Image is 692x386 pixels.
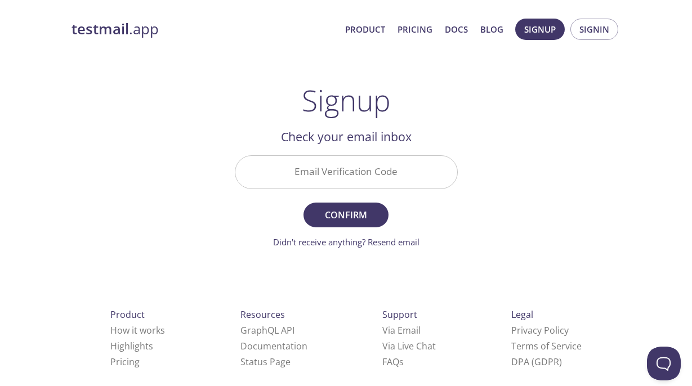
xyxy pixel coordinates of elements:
[235,127,458,146] h2: Check your email inbox
[511,324,569,336] a: Privacy Policy
[579,22,609,37] span: Signin
[316,207,376,223] span: Confirm
[72,20,336,39] a: testmail.app
[382,324,421,336] a: Via Email
[480,22,503,37] a: Blog
[399,356,404,368] span: s
[382,356,404,368] a: FAQ
[303,203,388,227] button: Confirm
[445,22,468,37] a: Docs
[524,22,556,37] span: Signup
[273,236,419,248] a: Didn't receive anything? Resend email
[382,308,417,321] span: Support
[345,22,385,37] a: Product
[110,356,140,368] a: Pricing
[382,340,436,352] a: Via Live Chat
[302,83,391,117] h1: Signup
[240,340,307,352] a: Documentation
[647,347,681,380] iframe: Help Scout Beacon - Open
[511,340,582,352] a: Terms of Service
[240,356,291,368] a: Status Page
[110,324,165,336] a: How it works
[110,308,145,321] span: Product
[72,19,129,39] strong: testmail
[511,308,533,321] span: Legal
[515,19,565,40] button: Signup
[398,22,432,37] a: Pricing
[511,356,562,368] a: DPA (GDPR)
[110,340,153,352] a: Highlights
[570,19,618,40] button: Signin
[240,324,294,336] a: GraphQL API
[240,308,285,321] span: Resources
